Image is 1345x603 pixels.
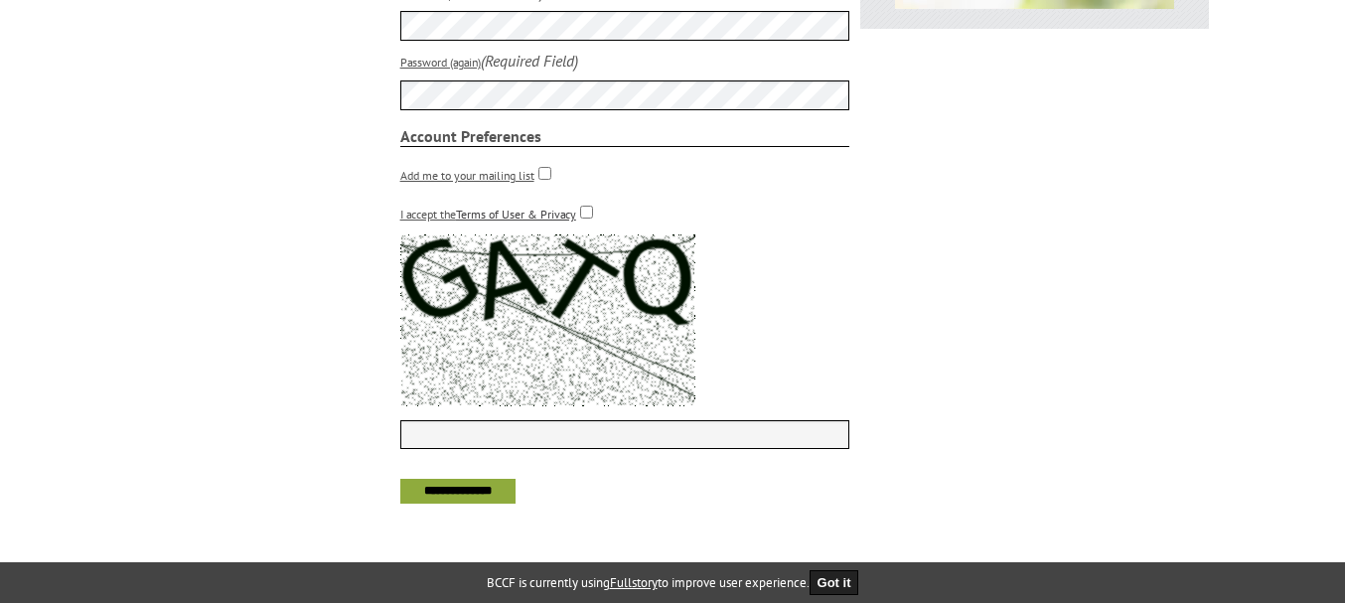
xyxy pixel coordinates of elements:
[400,207,576,222] label: I accept the
[481,51,578,71] i: (Required Field)
[400,126,850,147] strong: Account Preferences
[400,55,481,70] label: Password (again)
[810,570,859,595] button: Got it
[400,168,534,183] label: Add me to your mailing list
[400,234,695,406] img: captcha
[610,574,658,591] a: Fullstory
[456,207,576,222] a: Terms of User & Privacy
